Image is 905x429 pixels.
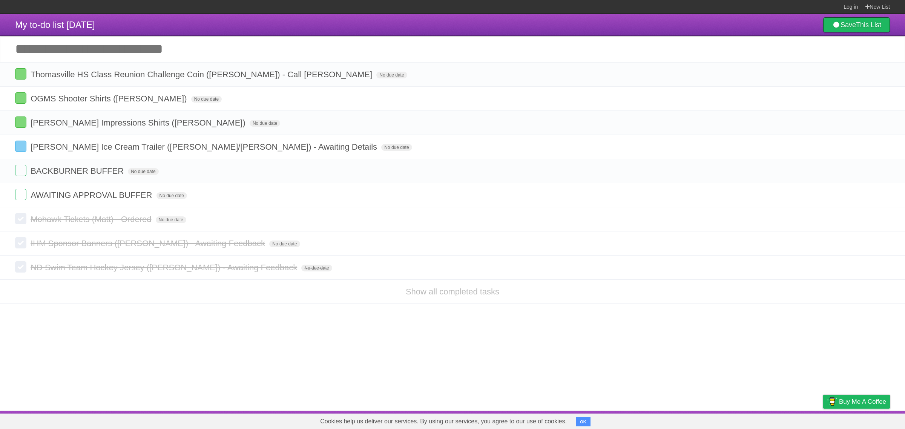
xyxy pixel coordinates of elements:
[15,261,26,273] label: Done
[31,214,153,224] span: Mohawk Tickets (Matt) - Ordered
[827,395,837,408] img: Buy me a coffee
[788,413,804,427] a: Terms
[15,20,95,30] span: My to-do list [DATE]
[156,216,186,223] span: No due date
[15,141,26,152] label: Done
[250,120,280,127] span: No due date
[823,17,890,32] a: SaveThis List
[31,94,189,103] span: OGMS Shooter Shirts ([PERSON_NAME])
[576,417,591,426] button: OK
[748,413,778,427] a: Developers
[15,92,26,104] label: Done
[156,192,187,199] span: No due date
[839,395,886,408] span: Buy me a coffee
[15,213,26,224] label: Done
[31,70,374,79] span: Thomasville HS Class Reunion Challenge Coin ([PERSON_NAME]) - Call [PERSON_NAME]
[823,395,890,409] a: Buy me a coffee
[381,144,412,151] span: No due date
[15,68,26,80] label: Done
[31,263,299,272] span: ND Swim Team Hockey Jersey ([PERSON_NAME]) - Awaiting Feedback
[376,72,407,78] span: No due date
[31,166,126,176] span: BACKBURNER BUFFER
[723,413,739,427] a: About
[15,189,26,200] label: Done
[313,414,574,429] span: Cookies help us deliver our services. By using our services, you agree to our use of cookies.
[842,413,890,427] a: Suggest a feature
[301,265,332,271] span: No due date
[406,287,499,296] a: Show all completed tasks
[191,96,222,103] span: No due date
[15,116,26,128] label: Done
[31,118,247,127] span: [PERSON_NAME] Impressions Shirts ([PERSON_NAME])
[31,239,267,248] span: IHM Sponsor Banners ([PERSON_NAME]) - Awaiting Feedback
[31,190,154,200] span: AWAITING APPROVAL BUFFER
[128,168,158,175] span: No due date
[15,165,26,176] label: Done
[813,413,833,427] a: Privacy
[269,241,300,247] span: No due date
[31,142,379,152] span: [PERSON_NAME] Ice Cream Trailer ([PERSON_NAME]/[PERSON_NAME]) - Awaiting Details
[15,237,26,248] label: Done
[856,21,881,29] b: This List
